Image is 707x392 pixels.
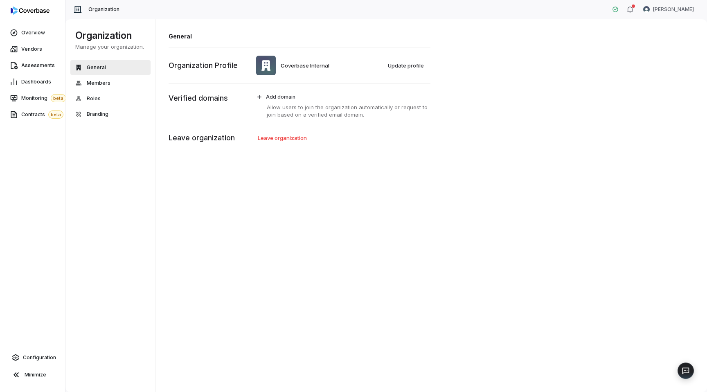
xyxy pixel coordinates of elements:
[169,93,228,104] p: Verified domains
[70,107,151,122] button: Branding
[266,94,295,100] span: Add domain
[281,62,329,69] span: Coverbase Internal
[169,133,235,143] p: Leave organization
[638,3,699,16] button: Lili Jiang avatar[PERSON_NAME]
[256,56,276,75] img: Coverbase Internal
[2,25,63,40] a: Overview
[643,6,650,13] img: Lili Jiang avatar
[169,60,238,71] p: Organization Profile
[25,372,46,378] span: Minimize
[169,32,430,41] h1: General
[2,58,63,73] a: Assessments
[254,132,312,144] button: Leave organization
[87,64,106,71] span: General
[2,91,63,106] a: Monitoringbeta
[23,354,56,361] span: Configuration
[70,76,151,90] button: Members
[75,29,146,42] h1: Organization
[21,62,55,69] span: Assessments
[75,43,146,50] p: Manage your organization.
[21,46,42,52] span: Vendors
[384,59,429,72] button: Update profile
[70,60,151,75] button: General
[87,95,101,102] span: Roles
[252,90,430,104] button: Add domain
[70,91,151,106] button: Roles
[653,6,694,13] span: [PERSON_NAME]
[3,350,62,365] a: Configuration
[87,80,110,86] span: Members
[48,110,63,119] span: beta
[87,111,108,117] span: Branding
[21,94,66,102] span: Monitoring
[2,74,63,89] a: Dashboards
[88,6,119,13] span: Organization
[21,79,51,85] span: Dashboards
[2,107,63,122] a: Contractsbeta
[252,104,430,118] p: Allow users to join the organization automatically or request to join based on a verified email d...
[2,42,63,56] a: Vendors
[3,367,62,383] button: Minimize
[51,94,66,102] span: beta
[21,110,63,119] span: Contracts
[21,29,45,36] span: Overview
[11,7,50,15] img: logo-D7KZi-bG.svg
